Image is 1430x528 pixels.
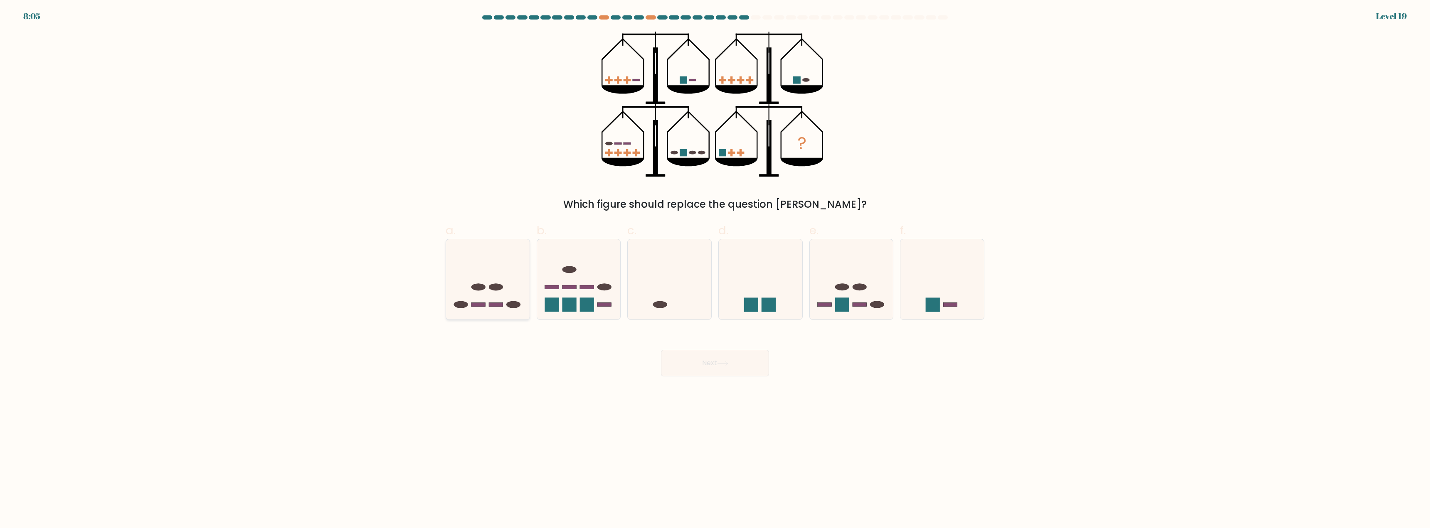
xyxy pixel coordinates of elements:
button: Next [661,350,769,376]
tspan: ? [797,131,806,155]
span: d. [718,222,728,238]
span: f. [900,222,906,238]
div: Which figure should replace the question [PERSON_NAME]? [451,197,979,212]
span: c. [627,222,636,238]
span: b. [537,222,547,238]
span: a. [446,222,456,238]
div: Level 19 [1376,10,1407,22]
span: e. [809,222,819,238]
div: 8:05 [23,10,40,22]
